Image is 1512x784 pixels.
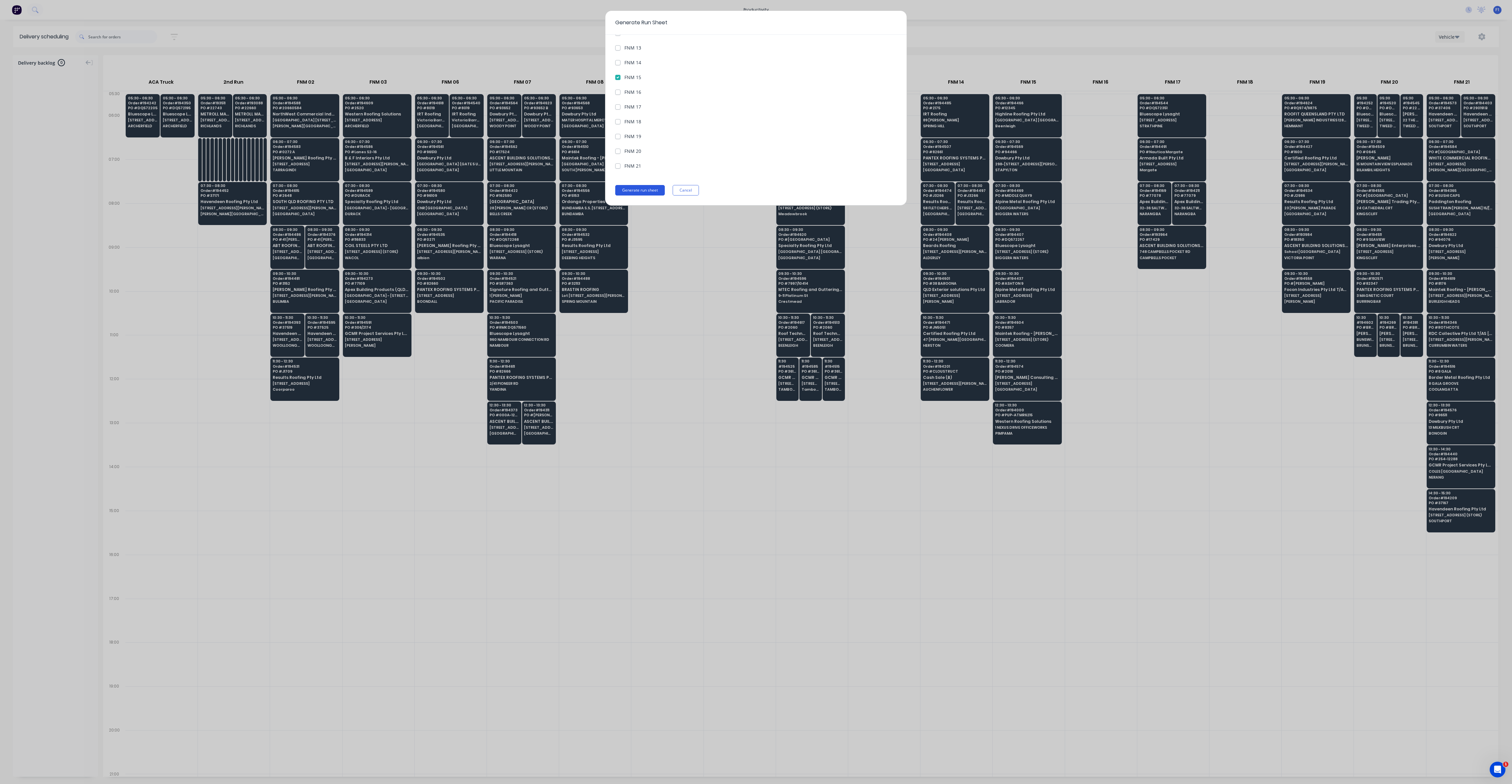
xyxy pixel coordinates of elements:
[624,162,641,169] label: FNM 21
[624,133,641,140] label: FNM 19
[624,148,641,155] label: FNM 20
[624,44,641,51] label: FNM 13
[1503,762,1508,767] span: 1
[624,59,641,66] label: FNM 14
[624,103,641,110] label: FNM 17
[615,185,665,196] button: Generate run sheet
[1490,762,1505,777] iframe: Intercom live chat
[624,89,641,95] label: FNM 16
[673,185,699,196] button: Cancel
[624,74,641,81] label: FNM 15
[615,19,897,27] span: Generate Run Sheet
[624,118,641,125] label: FNM 18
